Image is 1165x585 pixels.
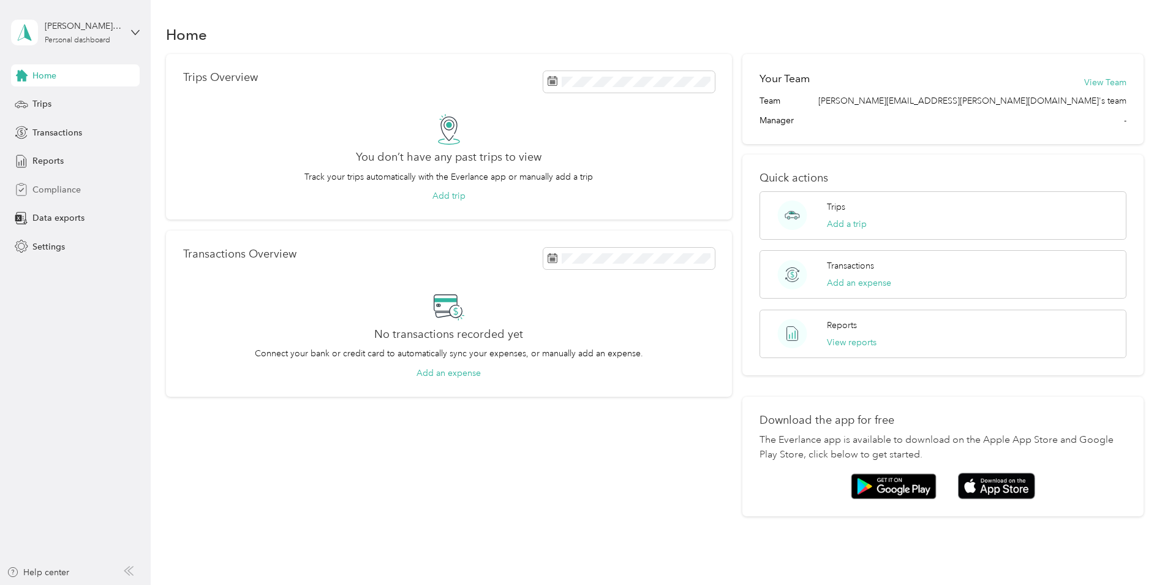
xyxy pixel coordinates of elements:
[827,259,874,272] p: Transactions
[32,212,85,224] span: Data exports
[183,71,258,84] p: Trips Overview
[827,336,877,349] button: View reports
[1084,76,1126,89] button: View Team
[374,328,523,341] h2: No transactions recorded yet
[32,240,65,253] span: Settings
[304,170,593,183] p: Track your trips automatically with the Everlance app or manually add a trip
[760,114,794,127] span: Manager
[1124,114,1126,127] span: -
[255,347,643,360] p: Connect your bank or credit card to automatically sync your expenses, or manually add an expense.
[45,37,110,44] div: Personal dashboard
[818,94,1126,107] span: [PERSON_NAME][EMAIL_ADDRESS][PERSON_NAME][DOMAIN_NAME]'s team
[760,71,810,86] h2: Your Team
[417,367,481,380] button: Add an expense
[166,28,207,41] h1: Home
[32,69,56,82] span: Home
[32,97,51,110] span: Trips
[432,189,466,202] button: Add trip
[32,183,81,196] span: Compliance
[7,566,69,579] button: Help center
[183,248,296,261] p: Transactions Overview
[827,201,845,213] p: Trips
[851,473,937,499] img: Google play
[760,414,1126,427] p: Download the app for free
[1096,516,1165,585] iframe: Everlance-gr Chat Button Frame
[958,473,1035,499] img: App store
[760,433,1126,462] p: The Everlance app is available to download on the Apple App Store and Google Play Store, click be...
[32,155,64,167] span: Reports
[32,126,82,139] span: Transactions
[760,172,1126,185] p: Quick actions
[827,277,891,289] button: Add an expense
[356,151,541,164] h2: You don’t have any past trips to view
[827,218,867,231] button: Add a trip
[45,20,121,32] div: [PERSON_NAME] [PERSON_NAME]
[827,319,857,332] p: Reports
[760,94,780,107] span: Team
